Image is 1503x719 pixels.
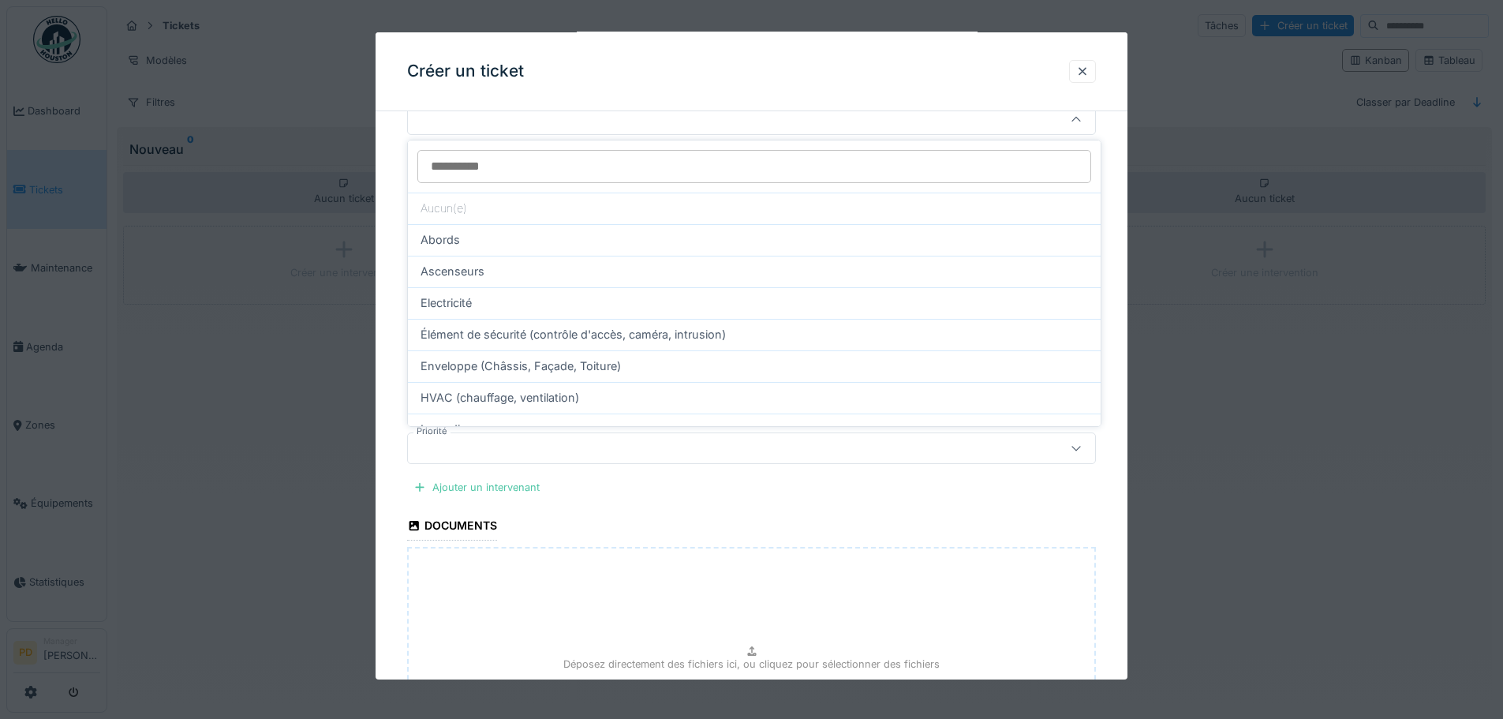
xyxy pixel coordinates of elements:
h3: Créer un ticket [407,62,524,81]
span: Élément de sécurité (contrôle d'accès, caméra, intrusion) [421,326,726,343]
span: Electricité [421,294,472,312]
div: Ajouter un intervenant [407,477,546,498]
span: HVAC (chauffage, ventilation) [421,389,579,406]
span: Enveloppe (Châssis, Façade, Toiture) [421,358,621,375]
div: Aucun(e) [408,193,1101,224]
span: Incendie [421,421,466,438]
span: Ascenseurs [421,263,484,280]
p: Déposez directement des fichiers ici, ou cliquez pour sélectionner des fichiers [563,657,940,672]
label: Priorité [413,425,451,438]
div: Documents [407,514,497,541]
span: Abords [421,231,460,249]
